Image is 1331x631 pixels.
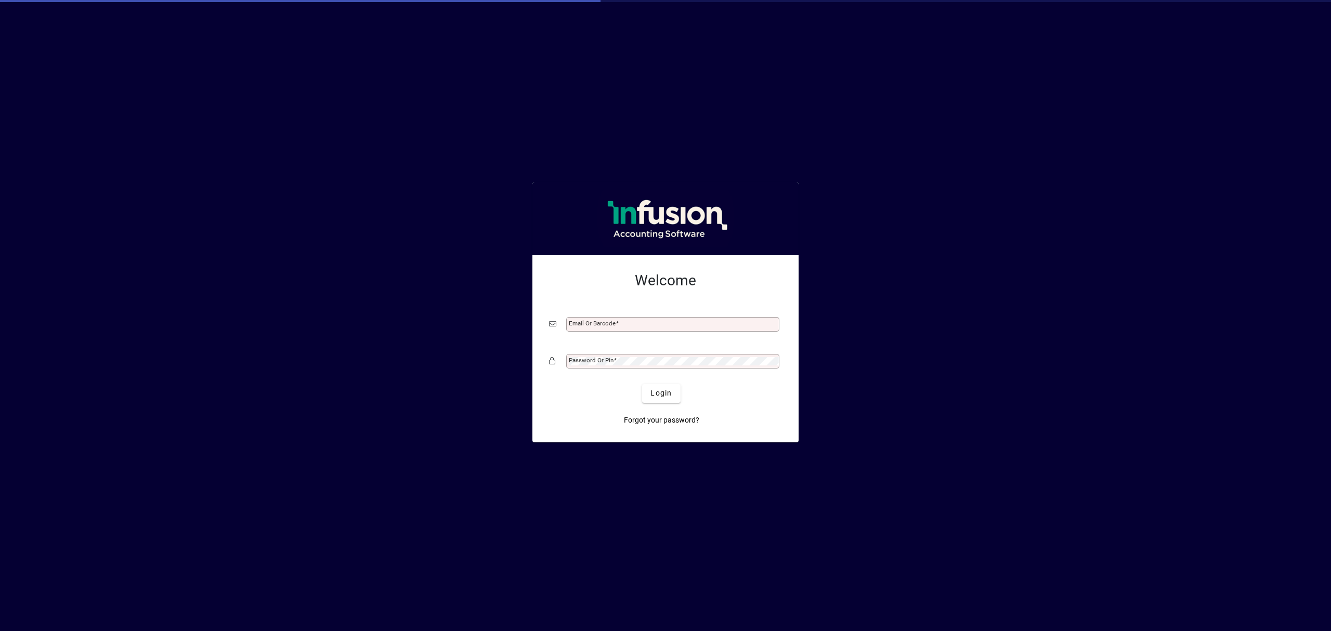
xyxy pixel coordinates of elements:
[549,272,782,290] h2: Welcome
[650,388,672,399] span: Login
[569,320,616,327] mat-label: Email or Barcode
[642,384,680,403] button: Login
[624,415,699,426] span: Forgot your password?
[620,411,703,430] a: Forgot your password?
[569,357,614,364] mat-label: Password or Pin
